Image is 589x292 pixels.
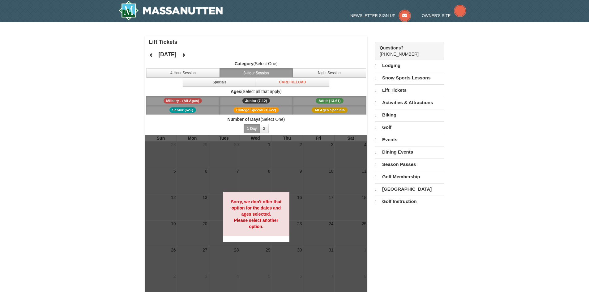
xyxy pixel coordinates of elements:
button: Senior (62+) [146,105,220,115]
label: (Select One) [145,61,368,67]
span: [PHONE_NUMBER] [380,45,433,57]
span: Owner's Site [422,13,451,18]
button: Junior (7-12) [220,96,293,105]
button: 8-Hour Session [220,68,293,78]
span: All Ages Specials [312,107,348,113]
a: Events [375,134,444,146]
a: Dining Events [375,146,444,158]
button: Card Reload [256,78,329,87]
button: 2 [260,124,269,133]
button: College Special (18-22) [220,105,293,115]
span: Senior (62+) [169,107,196,113]
strong: Ages [231,89,241,94]
h4: Lift Tickets [149,39,368,45]
strong: Questions? [380,45,403,50]
a: Activities & Attractions [375,97,444,108]
span: Junior (7-12) [242,98,270,104]
a: Newsletter Sign Up [350,13,411,18]
span: Newsletter Sign Up [350,13,395,18]
button: Military - (All Ages) [146,96,220,105]
span: Adult (13-61) [316,98,344,104]
a: Biking [375,109,444,121]
img: Massanutten Resort Logo [118,1,223,20]
a: Golf [375,121,444,133]
a: Golf Membership [375,171,444,183]
a: Season Passes [375,159,444,170]
strong: Number of Days [227,117,260,122]
a: Lodging [375,60,444,71]
button: 1 Day [244,124,260,133]
h4: [DATE] [158,51,176,57]
label: (Select all that apply) [145,88,368,95]
button: Night Session [292,68,366,78]
strong: Category [235,61,254,66]
a: [GEOGRAPHIC_DATA] [375,183,444,195]
label: (Select One) [145,116,368,122]
span: College Special (18-22) [233,107,279,113]
a: Massanutten Resort [118,1,223,20]
span: Military - (All Ages) [164,98,202,104]
button: 4-Hour Session [146,68,220,78]
a: Golf Instruction [375,196,444,207]
a: Owner's Site [422,13,466,18]
button: Specials [183,78,256,87]
a: Snow Sports Lessons [375,72,444,84]
button: All Ages Specials [293,105,366,115]
a: Lift Tickets [375,84,444,96]
strong: Sorry, we don't offer that option for the dates and ages selected. Please select another option. [231,199,281,229]
button: Adult (13-61) [293,96,366,105]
